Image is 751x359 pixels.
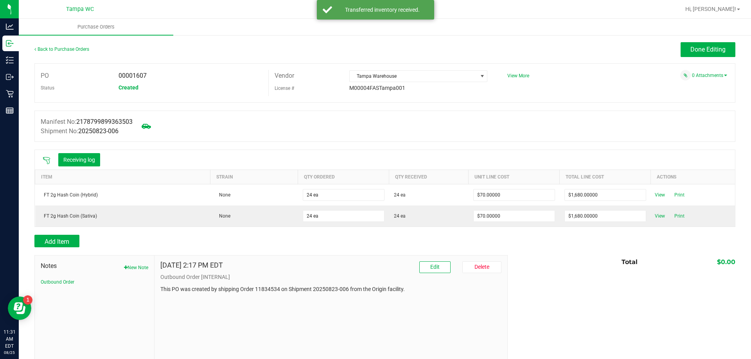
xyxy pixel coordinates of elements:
p: Outbound Order [INTERNAL] [160,273,501,281]
span: Delete [474,264,489,270]
button: Add Item [34,235,79,247]
button: New Note [124,264,148,271]
span: Mark as not Arrived [138,118,154,134]
span: Purchase Orders [67,23,125,30]
span: Print [672,190,687,200]
label: Vendor [275,70,294,82]
div: FT 2g Hash Coin (Hybrid) [40,191,206,198]
a: 0 Attachments [692,73,727,78]
input: $0.00000 [474,211,555,221]
input: $0.00000 [474,189,555,200]
span: Notes [41,261,148,271]
label: License # [275,82,294,94]
span: Edit [430,264,440,270]
label: Status [41,82,54,94]
span: Scan packages to receive [43,157,50,164]
span: 24 ea [394,191,406,198]
inline-svg: Analytics [6,23,14,30]
iframe: Resource center unread badge [23,295,32,305]
span: Hi, [PERSON_NAME]! [685,6,736,12]
button: Receiving log [58,153,100,166]
span: None [215,213,230,219]
h4: [DATE] 2:17 PM EDT [160,261,223,269]
span: $0.00 [717,258,735,266]
span: Print [672,211,687,221]
span: View [652,190,668,200]
span: None [215,192,230,198]
inline-svg: Inventory [6,56,14,64]
span: 2178799899363503 [76,118,133,125]
label: PO [41,70,49,82]
th: Qty Ordered [298,170,389,184]
th: Actions [651,170,735,184]
p: 08/25 [4,350,15,355]
span: 24 ea [394,213,406,220]
th: Qty Received [389,170,469,184]
input: 0 ea [303,189,384,200]
th: Item [35,170,210,184]
span: Add Item [45,238,69,245]
a: Purchase Orders [19,19,173,35]
button: Edit [419,261,451,273]
span: Total [622,258,638,266]
label: Shipment No: [41,127,119,136]
button: Outbound Order [41,279,74,286]
button: Done Editing [681,42,735,57]
th: Total Line Cost [560,170,651,184]
span: Created [119,84,138,91]
inline-svg: Reports [6,107,14,114]
iframe: Resource center [8,296,31,320]
input: $0.00000 [565,211,646,221]
span: 20250823-006 [78,127,119,135]
p: 11:31 AM EDT [4,329,15,350]
span: 00001607 [119,72,147,79]
p: This PO was created by shipping Order 11834534 on Shipment 20250823-006 from the Origin facility. [160,285,501,293]
div: Transferred inventory received. [336,6,428,14]
input: $0.00000 [565,189,646,200]
th: Strain [210,170,298,184]
button: Delete [462,261,501,273]
span: M00004FASTampa001 [349,85,405,91]
label: Manifest No: [41,117,133,127]
inline-svg: Outbound [6,73,14,81]
div: FT 2g Hash Coin (Sativa) [40,213,206,220]
span: Tampa WC [66,6,94,13]
a: Back to Purchase Orders [34,46,89,52]
a: View More [507,73,529,79]
inline-svg: Inbound [6,39,14,47]
span: Done Editing [690,46,726,53]
input: 0 ea [303,211,384,221]
span: Tampa Warehouse [350,71,477,82]
th: Unit Line Cost [469,170,560,184]
span: Attach a document [680,70,691,80]
span: View [652,211,668,221]
inline-svg: Retail [6,90,14,98]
